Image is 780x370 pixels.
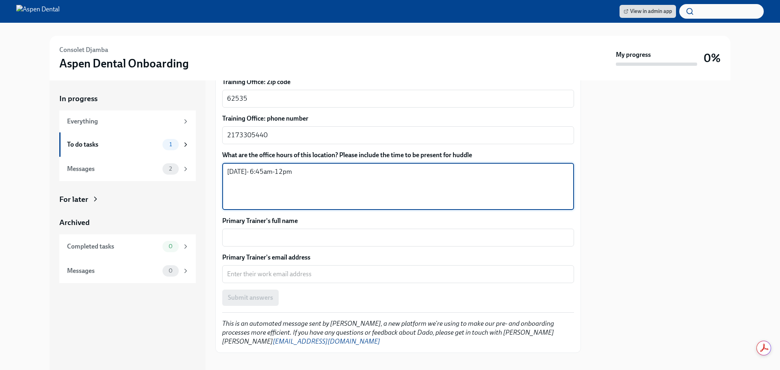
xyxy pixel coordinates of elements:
label: Training Office: Zip code [222,78,574,87]
span: View in admin app [624,7,672,15]
h3: Aspen Dental Onboarding [59,56,189,71]
div: For later [59,194,88,205]
a: View in admin app [620,5,676,18]
div: Completed tasks [67,242,159,251]
textarea: 2173305440 [227,130,569,140]
label: What are the office hours of this location? Please include the time to be present for huddle [222,151,574,160]
a: To do tasks1 [59,132,196,157]
div: Messages [67,266,159,275]
label: Primary Trainer's full name [222,216,574,225]
span: 2 [164,166,177,172]
a: In progress [59,93,196,104]
img: Aspen Dental [16,5,60,18]
a: Messages2 [59,157,196,181]
a: Everything [59,110,196,132]
strong: My progress [616,50,651,59]
a: Completed tasks0 [59,234,196,259]
a: For later [59,194,196,205]
a: Messages0 [59,259,196,283]
textarea: [DATE]- 6:45am-12pm [227,167,569,206]
textarea: 62535 [227,94,569,104]
div: Messages [67,164,159,173]
label: Training Office: phone number [222,114,574,123]
span: 1 [165,141,177,147]
h3: 0% [704,51,721,65]
span: 0 [164,243,178,249]
em: This is an automated message sent by [PERSON_NAME], a new platform we're using to make our pre- a... [222,320,554,345]
span: 0 [164,268,178,274]
a: Archived [59,217,196,228]
a: [EMAIL_ADDRESS][DOMAIN_NAME] [273,338,380,345]
div: To do tasks [67,140,159,149]
h6: Consolet Djamba [59,45,108,54]
label: Primary Trainer's email address [222,253,574,262]
div: Everything [67,117,179,126]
